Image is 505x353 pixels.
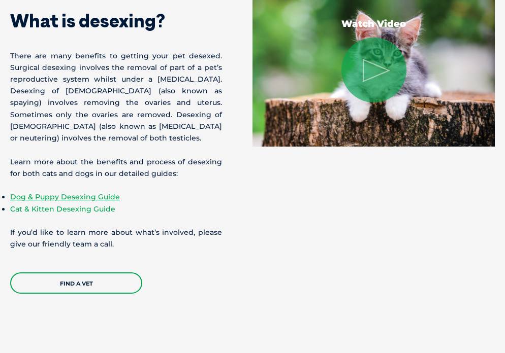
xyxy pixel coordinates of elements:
p: If you’d like to learn more about what’s involved, please give our friendly team a call. [10,227,222,250]
p: Watch Video [341,19,406,28]
h2: What is desexing? [10,12,222,30]
p: Learn more about the benefits and process of desexing for both cats and dogs in our detailed guides: [10,156,222,180]
p: There are many benefits to getting your pet desexed. Surgical desexing involves the removal of pa... [10,50,222,145]
a: Dog & Puppy Desexing Guide [10,192,120,201]
a: Cat & Kitten Desexing Guide [10,204,115,214]
a: Find a Vet [10,272,142,294]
